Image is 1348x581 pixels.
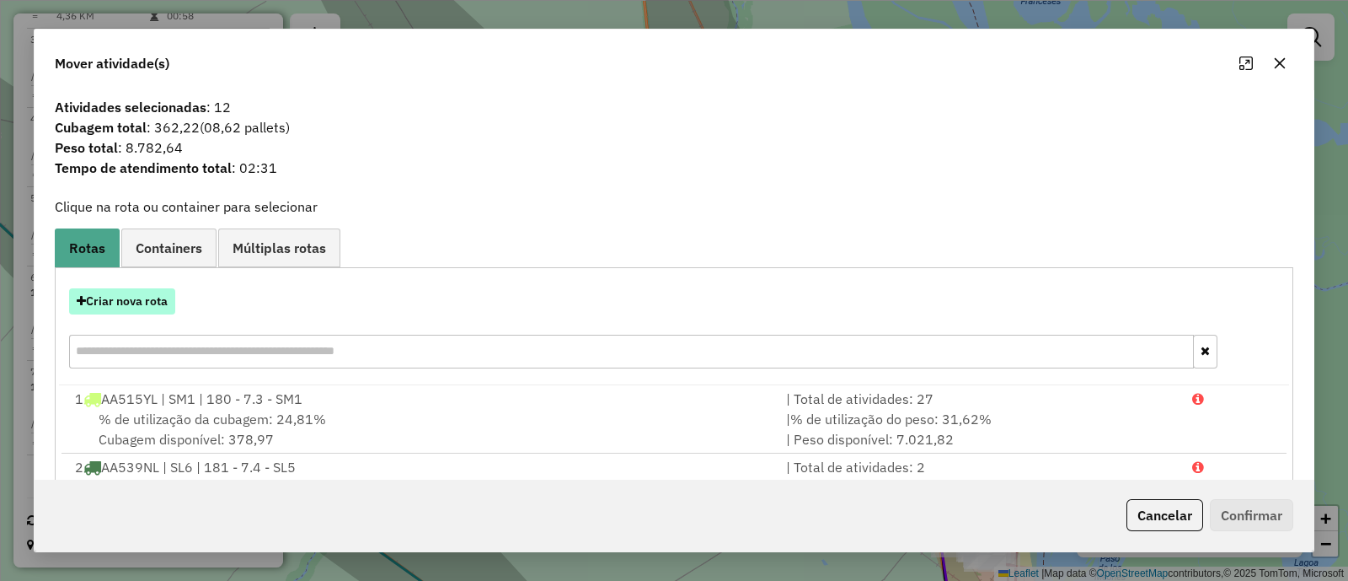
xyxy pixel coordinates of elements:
[776,477,1182,518] div: | | Peso disponível: 5.592,68
[65,389,776,409] div: 1
[99,411,326,428] span: % de utilização da cubagem: 24,81%
[1126,499,1203,531] button: Cancelar
[55,139,118,156] strong: Peso total
[101,390,302,407] span: AA515YL | SM1 | 180 - 7.3 - SM1
[45,97,1303,117] span: : 12
[69,288,175,315] button: Criar nova rota
[776,457,1182,477] div: | Total de atividades: 2
[790,411,992,428] span: % de utilização do peso: 31,62%
[1192,460,1204,474] i: Porcentagens após mover as atividades: Cubagem: 94,39% Peso: 136,51%
[1192,392,1204,406] i: Porcentagens após mover as atividades: Cubagem: 96,68% Peso: 117,15%
[69,241,105,255] span: Rotas
[55,119,147,136] strong: Cubagem total
[45,117,1303,137] span: : 362,22
[200,119,290,136] span: (08,62 pallets)
[136,241,202,255] span: Containers
[233,241,326,255] span: Múltiplas rotas
[1233,50,1260,77] button: Maximize
[55,159,232,176] strong: Tempo de atendimento total
[65,409,776,449] div: Cubagem disponível: 378,97
[55,196,318,217] label: Clique na rota ou container para selecionar
[45,158,1303,178] span: : 02:31
[45,137,1303,158] span: : 8.782,64
[55,53,169,73] span: Mover atividade(s)
[776,389,1182,409] div: | Total de atividades: 27
[55,99,206,116] strong: Atividades selecionadas
[65,477,776,518] div: Cubagem disponível: 390,50
[776,409,1182,449] div: | | Peso disponível: 7.021,82
[101,459,296,476] span: AA539NL | SL6 | 181 - 7.4 - SL5
[65,457,776,477] div: 2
